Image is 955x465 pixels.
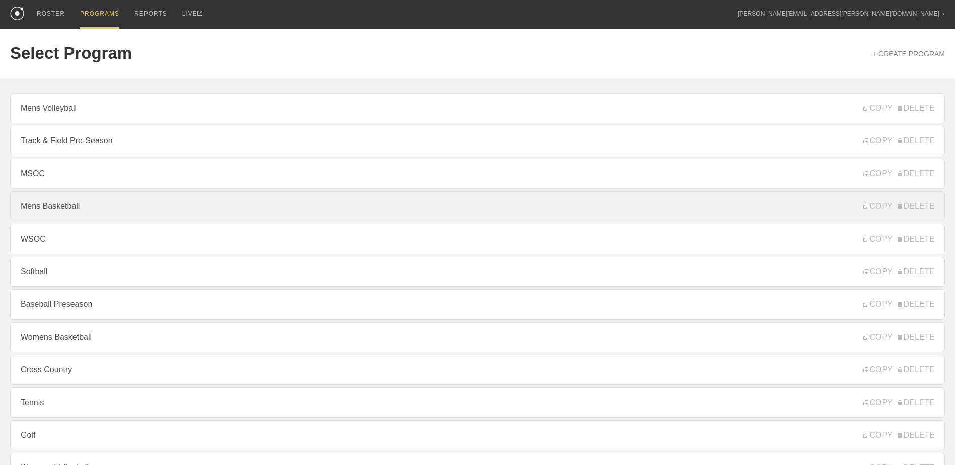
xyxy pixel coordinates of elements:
a: Golf [10,420,945,450]
span: COPY [863,398,892,407]
span: COPY [863,202,892,211]
a: + CREATE PROGRAM [872,50,945,58]
span: COPY [863,136,892,145]
span: DELETE [898,398,935,407]
span: COPY [863,365,892,374]
span: COPY [863,431,892,440]
span: DELETE [898,333,935,342]
span: COPY [863,333,892,342]
span: DELETE [898,202,935,211]
span: DELETE [898,267,935,276]
a: Mens Volleyball [10,93,945,123]
span: DELETE [898,104,935,113]
a: Womens Basketball [10,322,945,352]
span: DELETE [898,365,935,374]
span: COPY [863,169,892,178]
span: COPY [863,235,892,244]
span: DELETE [898,431,935,440]
a: Tennis [10,387,945,418]
a: Cross Country [10,355,945,385]
a: WSOC [10,224,945,254]
span: COPY [863,104,892,113]
span: DELETE [898,235,935,244]
a: Track & Field Pre-Season [10,126,945,156]
span: DELETE [898,169,935,178]
a: Softball [10,257,945,287]
a: MSOC [10,159,945,189]
div: ▼ [942,11,945,17]
span: DELETE [898,136,935,145]
a: Baseball Preseason [10,289,945,320]
img: logo [10,7,24,20]
iframe: Chat Widget [905,417,955,465]
span: DELETE [898,300,935,309]
span: COPY [863,300,892,309]
a: Mens Basketball [10,191,945,221]
span: COPY [863,267,892,276]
